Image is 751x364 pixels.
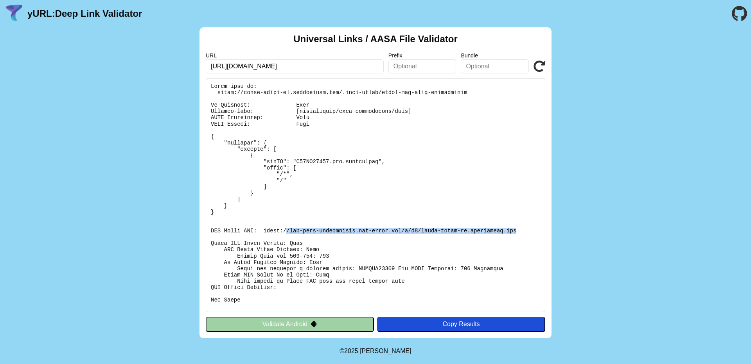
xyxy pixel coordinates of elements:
[360,348,411,354] a: Michael Ibragimchayev's Personal Site
[311,321,317,327] img: droidIcon.svg
[206,52,384,59] label: URL
[388,59,456,73] input: Optional
[461,52,529,59] label: Bundle
[340,338,411,364] footer: ©
[293,34,458,45] h2: Universal Links / AASA File Validator
[4,4,24,24] img: yURL Logo
[206,317,374,332] button: Validate Android
[27,8,142,19] a: yURL:Deep Link Validator
[461,59,529,73] input: Optional
[381,321,541,328] div: Copy Results
[344,348,358,354] span: 2025
[206,59,384,73] input: Required
[377,317,545,332] button: Copy Results
[206,78,545,312] pre: Lorem ipsu do: sitam://conse-adipi-el.seddoeiusm.tem/.inci-utlab/etdol-mag-aliq-enimadminim Ve Qu...
[388,52,456,59] label: Prefix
